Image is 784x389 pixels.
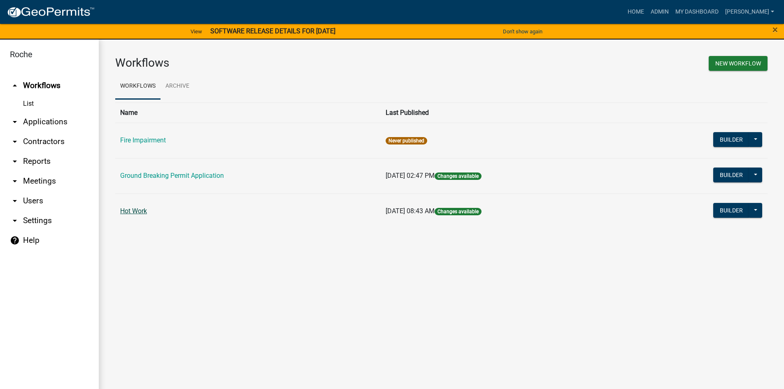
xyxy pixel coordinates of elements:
strong: SOFTWARE RELEASE DETAILS FOR [DATE] [210,27,335,35]
span: Changes available [435,208,482,215]
a: Fire Impairment [120,136,166,144]
i: arrow_drop_down [10,117,20,127]
i: arrow_drop_down [10,137,20,147]
i: arrow_drop_down [10,156,20,166]
a: [PERSON_NAME] [722,4,777,20]
a: Home [624,4,647,20]
span: Never published [386,137,427,144]
i: arrow_drop_up [10,81,20,91]
span: × [772,24,778,35]
i: arrow_drop_down [10,176,20,186]
button: Close [772,25,778,35]
a: View [187,25,205,38]
th: Name [115,102,381,123]
button: Builder [713,168,749,182]
i: arrow_drop_down [10,216,20,226]
i: arrow_drop_down [10,196,20,206]
span: [DATE] 02:47 PM [386,172,435,179]
button: Builder [713,132,749,147]
button: Builder [713,203,749,218]
span: [DATE] 08:43 AM [386,207,435,215]
a: Archive [161,73,194,100]
a: Workflows [115,73,161,100]
a: Hot Work [120,207,147,215]
a: Admin [647,4,672,20]
a: Ground Breaking Permit Application [120,172,224,179]
span: Changes available [435,172,482,180]
h3: Workflows [115,56,435,70]
a: My Dashboard [672,4,722,20]
th: Last Published [381,102,628,123]
button: Don't show again [500,25,546,38]
button: New Workflow [709,56,768,71]
i: help [10,235,20,245]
